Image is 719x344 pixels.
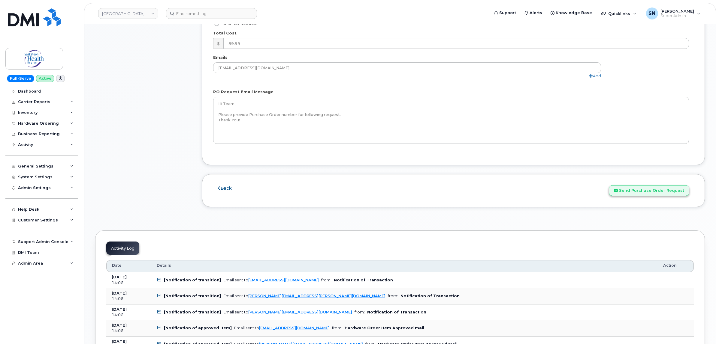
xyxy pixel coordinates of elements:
[248,310,352,314] a: [PERSON_NAME][EMAIL_ADDRESS][DOMAIN_NAME]
[248,278,319,282] a: [EMAIL_ADDRESS][DOMAIN_NAME]
[248,294,385,298] a: [PERSON_NAME][EMAIL_ADDRESS][PERSON_NAME][DOMAIN_NAME]
[648,10,655,17] span: SN
[609,185,689,196] button: Send Purchase Order Request
[223,278,319,282] div: Email sent to
[213,38,223,49] div: $
[164,278,221,282] b: [Notification of transition]
[597,7,641,19] div: Quicklinks
[400,294,460,298] b: Notification of Transaction
[112,291,127,295] b: [DATE]
[213,89,273,95] label: PO Request Email Message
[589,73,601,78] a: Add
[112,275,127,279] b: [DATE]
[112,296,146,301] div: 14:06
[164,326,232,330] b: [Notification of approved item]
[112,323,127,328] b: [DATE]
[164,310,221,314] b: [Notification of transition]
[367,310,426,314] b: Notification of Transaction
[660,9,694,13] span: [PERSON_NAME]
[213,55,228,60] label: Emails
[520,7,546,19] a: Alerts
[693,318,714,340] iframe: Messenger Launcher
[223,310,352,314] div: Email sent to
[388,294,398,298] span: from:
[530,10,542,16] span: Alerts
[112,307,127,312] b: [DATE]
[213,30,237,36] label: Total Cost
[213,97,689,144] textarea: Hi Team, Please provide Purchase Order number for following request. Thank You!
[259,326,330,330] a: [EMAIL_ADDRESS][DOMAIN_NAME]
[355,310,365,314] span: from:
[345,326,424,330] b: Hardware Order Item Approved mail
[112,339,127,344] b: [DATE]
[213,62,601,73] input: Example: john@appleseed.com
[166,8,257,19] input: Find something...
[234,326,330,330] div: Email sent to
[642,7,705,19] div: Sabrina Nguyen
[112,328,146,334] div: 14:06
[321,278,331,282] span: from:
[223,38,689,49] input: Example: 101.23
[556,10,592,16] span: Knowledge Base
[112,263,122,268] span: Date
[660,13,694,18] span: Super Admin
[223,294,385,298] div: Email sent to
[546,7,596,19] a: Knowledge Base
[98,8,158,19] a: Saskatoon Health Region
[112,280,146,286] div: 14:06
[218,185,232,191] a: Back
[157,263,171,268] span: Details
[658,260,694,272] th: Action
[334,278,393,282] b: Notification of Transaction
[490,7,520,19] a: Support
[164,294,221,298] b: [Notification of transition]
[112,312,146,318] div: 14:06
[499,10,516,16] span: Support
[332,326,342,330] span: from:
[608,11,630,16] span: Quicklinks
[220,21,257,26] span: PO is not needed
